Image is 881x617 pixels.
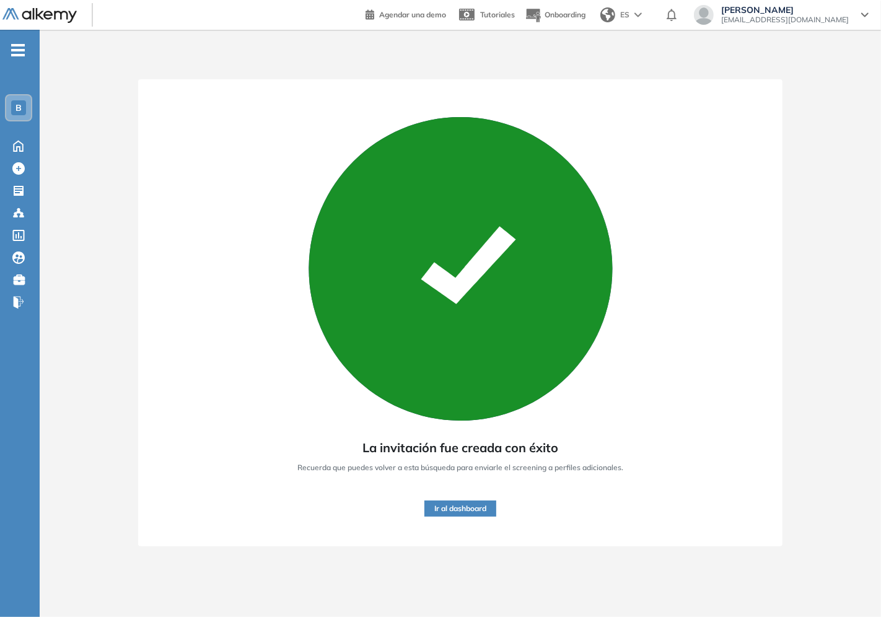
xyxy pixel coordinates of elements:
span: [PERSON_NAME] [721,5,849,15]
i: - [11,49,25,51]
a: Agendar una demo [366,6,446,21]
span: La invitación fue creada con éxito [362,439,558,457]
span: Onboarding [545,10,585,19]
span: [EMAIL_ADDRESS][DOMAIN_NAME] [721,15,849,25]
img: arrow [634,12,642,17]
span: ES [620,9,629,20]
img: world [600,7,615,22]
span: B [15,103,22,113]
span: Tutoriales [480,10,515,19]
span: Recuerda que puedes volver a esta búsqueda para enviarle el screening a perfiles adicionales. [297,462,623,473]
button: Onboarding [525,2,585,28]
span: Agendar una demo [379,10,446,19]
img: Logo [2,8,77,24]
button: Ir al dashboard [424,501,496,517]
